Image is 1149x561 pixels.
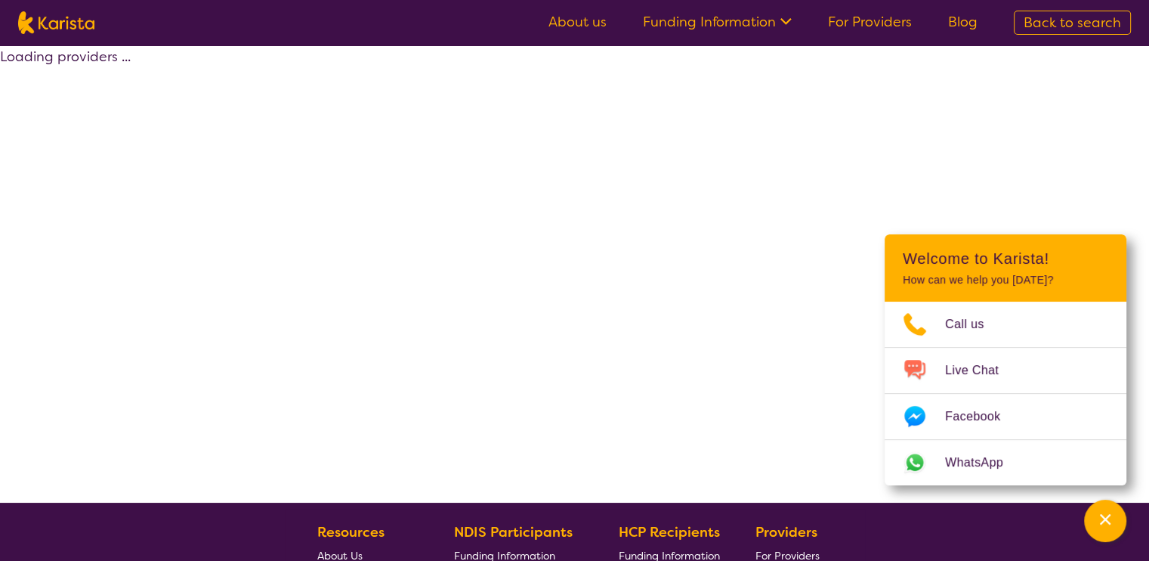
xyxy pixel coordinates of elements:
[1024,14,1121,32] span: Back to search
[755,523,817,541] b: Providers
[945,405,1018,428] span: Facebook
[548,13,607,31] a: About us
[885,234,1126,485] div: Channel Menu
[643,13,792,31] a: Funding Information
[619,523,720,541] b: HCP Recipients
[885,302,1126,485] ul: Choose channel
[317,523,385,541] b: Resources
[903,274,1108,287] p: How can we help you [DATE]?
[945,359,1017,382] span: Live Chat
[18,11,94,34] img: Karista logo
[948,13,978,31] a: Blog
[454,523,573,541] b: NDIS Participants
[1084,500,1126,542] button: Channel Menu
[828,13,912,31] a: For Providers
[1014,11,1131,35] a: Back to search
[945,451,1021,474] span: WhatsApp
[945,313,1002,336] span: Call us
[885,440,1126,485] a: Web link opens in a new tab.
[903,250,1108,268] h2: Welcome to Karista!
